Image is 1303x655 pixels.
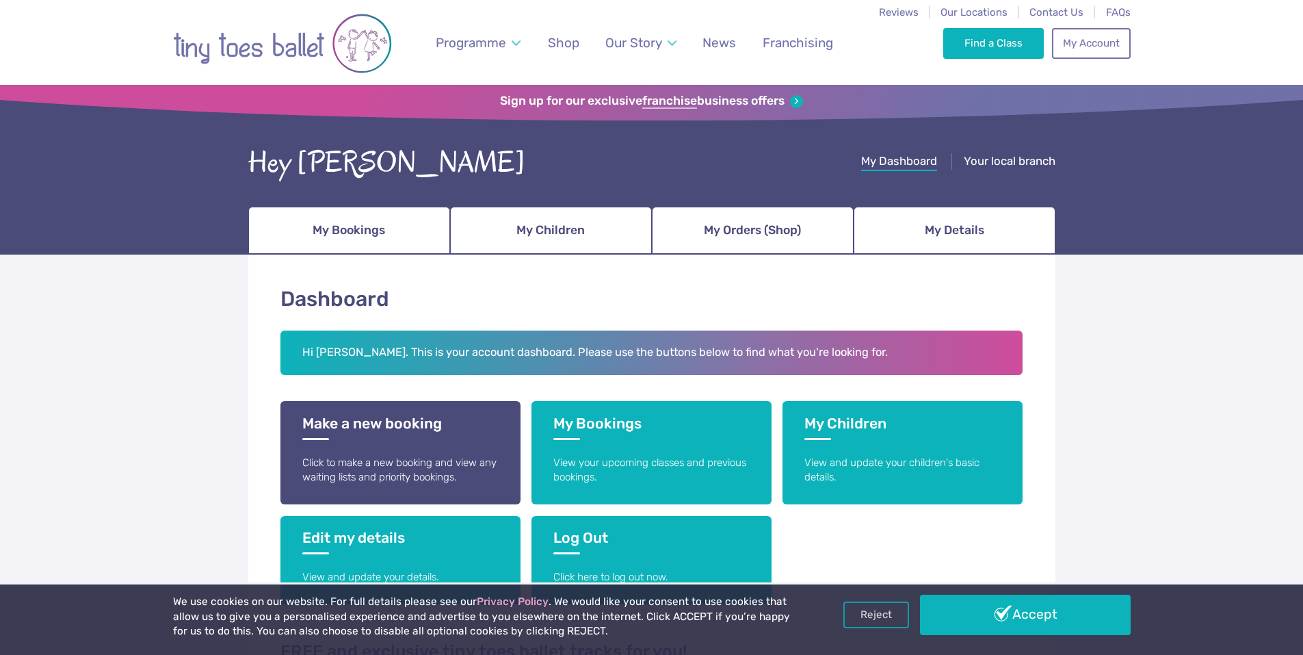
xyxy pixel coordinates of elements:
[553,529,750,554] h3: Log Out
[477,595,549,608] a: Privacy Policy
[553,570,750,585] p: Click here to log out now.
[1106,6,1131,18] a: FAQs
[879,6,919,18] a: Reviews
[964,154,1055,168] span: Your local branch
[173,595,795,639] p: We use cookies on our website. For full details please see our . We would like your consent to us...
[605,35,662,51] span: Our Story
[280,401,521,504] a: Make a new booking Click to make a new booking and view any waiting lists and priority bookings.
[804,456,1001,485] p: View and update your children's basic details.
[943,28,1044,58] a: Find a Class
[302,456,499,485] p: Click to make a new booking and view any waiting lists and priority bookings.
[964,154,1055,171] a: Your local branch
[756,27,839,59] a: Franchising
[652,207,854,255] a: My Orders (Shop)
[920,595,1131,634] a: Accept
[1052,28,1130,58] a: My Account
[553,415,750,440] h3: My Bookings
[531,516,772,604] a: Log Out Click here to log out now.
[843,602,909,628] a: Reject
[704,218,801,242] span: My Orders (Shop)
[598,27,683,59] a: Our Story
[280,331,1023,376] h2: Hi [PERSON_NAME]. This is your account dashboard. Please use the buttons below to find what you'r...
[450,207,652,255] a: My Children
[280,516,521,604] a: Edit my details View and update your details.
[516,218,585,242] span: My Children
[1029,6,1083,18] a: Contact Us
[173,9,392,78] img: tiny toes ballet
[436,35,506,51] span: Programme
[248,207,450,255] a: My Bookings
[642,94,697,109] strong: franchise
[553,456,750,485] p: View your upcoming classes and previous bookings.
[248,142,525,184] div: Hey [PERSON_NAME]
[500,94,803,109] a: Sign up for our exclusivefranchisebusiness offers
[548,35,579,51] span: Shop
[702,35,736,51] span: News
[804,415,1001,440] h3: My Children
[531,401,772,504] a: My Bookings View your upcoming classes and previous bookings.
[940,6,1008,18] a: Our Locations
[429,27,527,59] a: Programme
[302,529,499,554] h3: Edit my details
[302,570,499,585] p: View and update your details.
[280,285,1023,314] h1: Dashboard
[854,207,1055,255] a: My Details
[696,27,743,59] a: News
[925,218,984,242] span: My Details
[313,218,385,242] span: My Bookings
[763,35,833,51] span: Franchising
[782,401,1023,504] a: My Children View and update your children's basic details.
[302,415,499,440] h3: Make a new booking
[541,27,585,59] a: Shop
